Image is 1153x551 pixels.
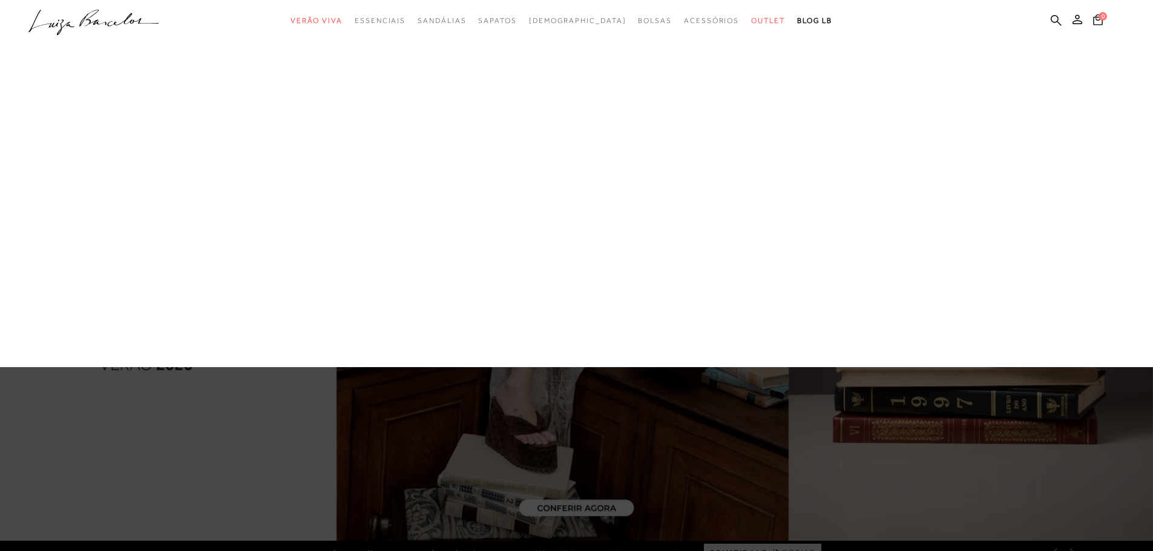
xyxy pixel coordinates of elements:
[1099,12,1107,21] span: 0
[418,10,466,32] a: categoryNavScreenReaderText
[1089,13,1106,30] button: 0
[291,16,343,25] span: Verão Viva
[684,10,739,32] a: categoryNavScreenReaderText
[478,16,516,25] span: Sapatos
[355,16,406,25] span: Essenciais
[418,16,466,25] span: Sandálias
[638,16,672,25] span: Bolsas
[751,10,785,32] a: categoryNavScreenReaderText
[638,10,672,32] a: categoryNavScreenReaderText
[529,10,626,32] a: noSubCategoriesText
[355,10,406,32] a: categoryNavScreenReaderText
[478,10,516,32] a: categoryNavScreenReaderText
[751,16,785,25] span: Outlet
[291,10,343,32] a: categoryNavScreenReaderText
[797,10,832,32] a: BLOG LB
[684,16,739,25] span: Acessórios
[797,16,832,25] span: BLOG LB
[529,16,626,25] span: [DEMOGRAPHIC_DATA]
